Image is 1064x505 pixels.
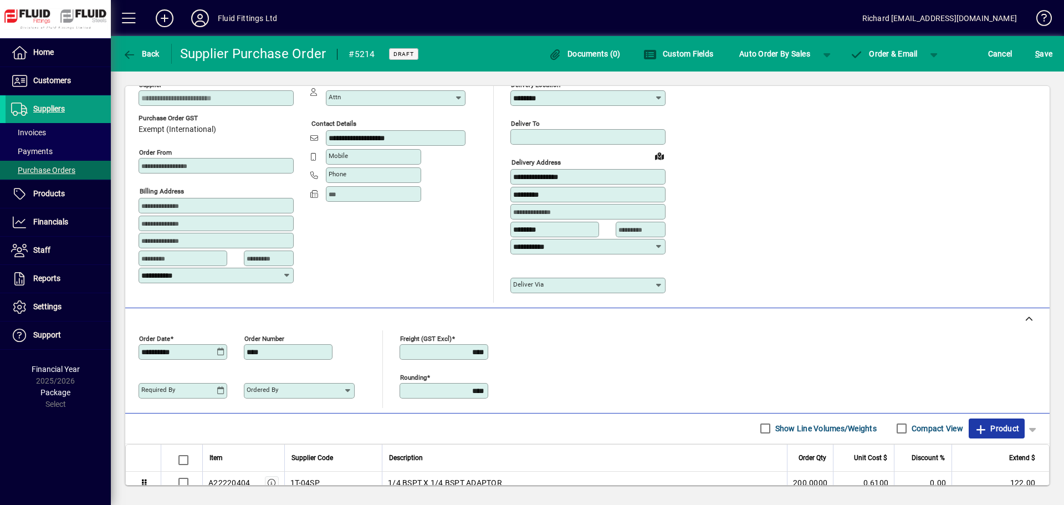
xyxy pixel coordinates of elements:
span: Reports [33,274,60,283]
button: Custom Fields [641,44,716,64]
span: Extend $ [1009,452,1035,464]
a: Settings [6,293,111,321]
button: Back [120,44,162,64]
button: Documents (0) [546,44,623,64]
span: Supplier Code [291,452,333,464]
div: A22220404 [208,477,250,488]
td: 200.0000 [787,472,833,494]
span: Customers [33,76,71,85]
td: 0.00 [894,472,952,494]
span: Suppliers [33,104,65,113]
mat-label: Attn [329,93,341,101]
span: Cancel [988,45,1012,63]
span: Purchase Orders [11,166,75,175]
span: 1/4 BSPT X 1/4 BSPT ADAPTOR [388,477,502,488]
a: Purchase Orders [6,161,111,180]
button: Profile [182,8,218,28]
span: Financial Year [32,365,80,374]
mat-label: Order date [139,334,170,342]
a: Reports [6,265,111,293]
span: Order & Email [850,49,918,58]
mat-label: Deliver via [513,280,544,288]
div: Fluid Fittings Ltd [218,9,277,27]
td: 1T-04SP [284,472,382,494]
mat-label: Rounding [400,373,427,381]
button: Cancel [985,44,1015,64]
mat-label: Deliver To [511,120,540,127]
span: Staff [33,246,50,254]
a: Customers [6,67,111,95]
mat-label: Freight (GST excl) [400,334,452,342]
a: Support [6,322,111,349]
span: Package [40,388,70,397]
a: View on map [651,147,668,165]
app-page-header-button: Back [111,44,172,64]
a: Payments [6,142,111,161]
span: Custom Fields [643,49,713,58]
span: Discount % [912,452,945,464]
button: Auto Order By Sales [734,44,816,64]
span: Products [33,189,65,198]
mat-label: Phone [329,170,346,178]
span: Settings [33,302,62,311]
span: Auto Order By Sales [739,45,810,63]
span: Exempt (International) [139,125,216,134]
a: Invoices [6,123,111,142]
span: Payments [11,147,53,156]
td: 122.00 [952,472,1049,494]
span: Draft [393,50,414,58]
span: Order Qty [799,452,826,464]
span: Description [389,452,423,464]
mat-label: Mobile [329,152,348,160]
a: Home [6,39,111,67]
a: Knowledge Base [1028,2,1050,38]
span: Unit Cost $ [854,452,887,464]
span: Purchase Order GST [139,115,216,122]
td: 0.6100 [833,472,894,494]
label: Show Line Volumes/Weights [773,423,877,434]
button: Product [969,419,1025,438]
a: Financials [6,208,111,236]
mat-label: Order from [139,149,172,156]
span: Item [209,452,223,464]
span: Product [974,420,1019,437]
button: Add [147,8,182,28]
button: Save [1032,44,1055,64]
button: Order & Email [845,44,923,64]
a: Products [6,180,111,208]
mat-label: Ordered by [247,386,278,394]
mat-label: Order number [244,334,284,342]
span: Back [122,49,160,58]
div: Richard [EMAIL_ADDRESS][DOMAIN_NAME] [862,9,1017,27]
div: Supplier Purchase Order [180,45,326,63]
label: Compact View [909,423,963,434]
span: Home [33,48,54,57]
mat-label: Required by [141,386,175,394]
span: S [1035,49,1040,58]
div: #5214 [349,45,375,63]
span: Invoices [11,128,46,137]
span: ave [1035,45,1052,63]
span: Support [33,330,61,339]
span: Financials [33,217,68,226]
span: Documents (0) [549,49,621,58]
a: Staff [6,237,111,264]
